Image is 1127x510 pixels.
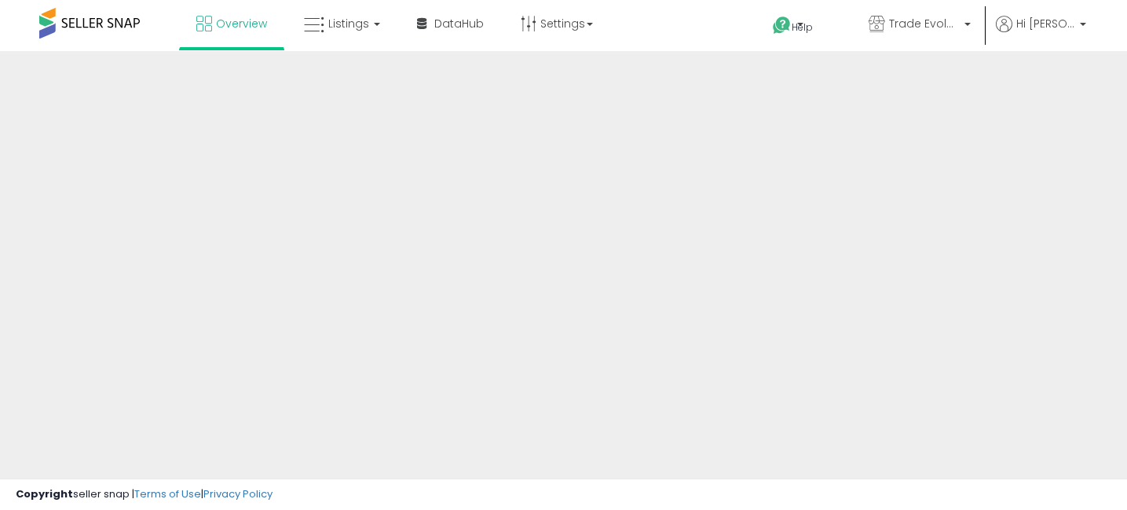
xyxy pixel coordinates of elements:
[16,486,73,501] strong: Copyright
[772,16,792,35] i: Get Help
[16,487,273,502] div: seller snap | |
[328,16,369,31] span: Listings
[203,486,273,501] a: Privacy Policy
[996,16,1086,51] a: Hi [PERSON_NAME]
[434,16,484,31] span: DataHub
[216,16,267,31] span: Overview
[760,4,843,51] a: Help
[889,16,960,31] span: Trade Evolution US
[792,20,813,34] span: Help
[1016,16,1075,31] span: Hi [PERSON_NAME]
[134,486,201,501] a: Terms of Use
